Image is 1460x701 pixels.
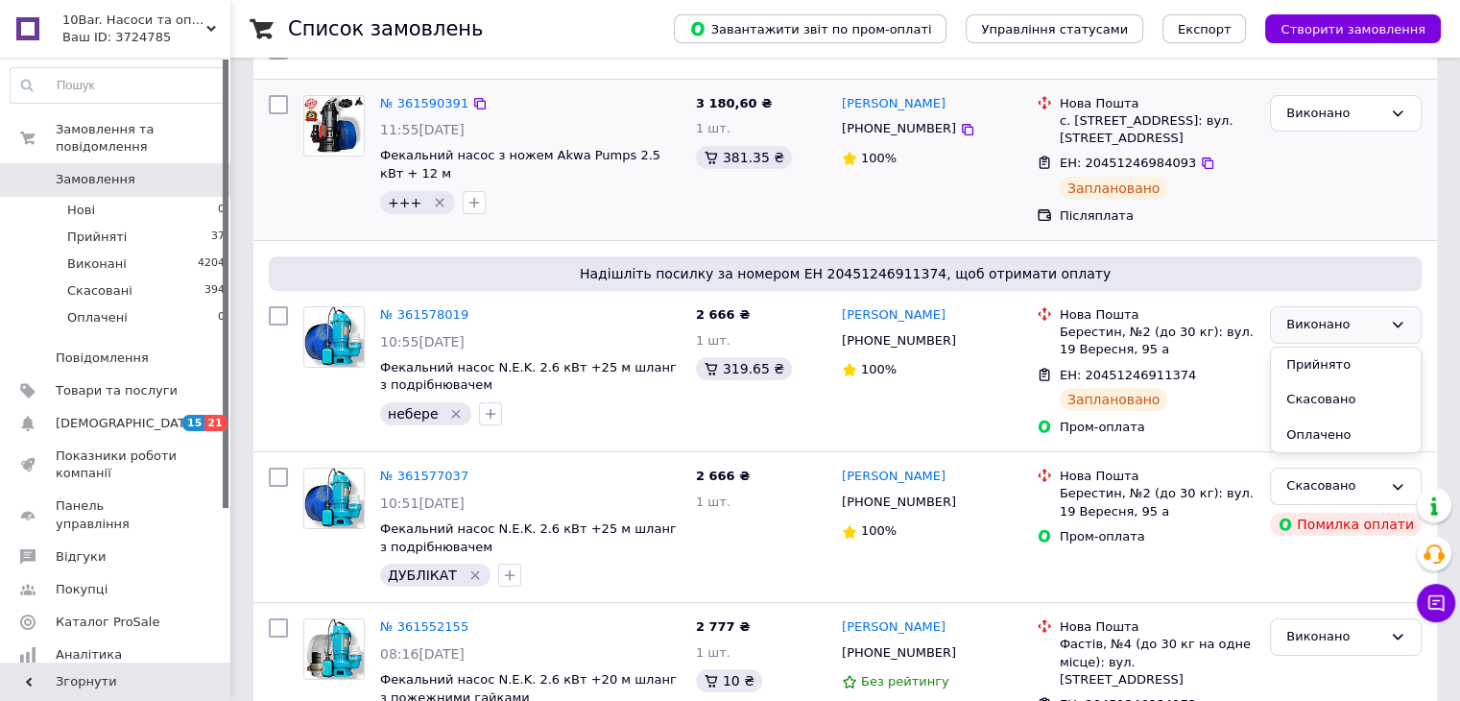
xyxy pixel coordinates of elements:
[696,146,792,169] div: 381.35 ₴
[56,614,159,631] span: Каталог ProSale
[380,307,468,322] a: № 361578019
[380,496,465,511] span: 10:51[DATE]
[288,17,483,40] h1: Список замовлень
[67,255,127,273] span: Виконані
[1286,627,1382,647] div: Виконано
[1271,382,1421,418] li: Скасовано
[1060,177,1168,200] div: Заплановано
[1265,14,1441,43] button: Створити замовлення
[56,497,178,532] span: Панель управління
[56,171,135,188] span: Замовлення
[67,282,132,300] span: Скасовані
[56,646,122,664] span: Аналітика
[1060,468,1255,485] div: Нова Пошта
[56,447,178,482] span: Показники роботи компанії
[838,116,960,141] div: [PHONE_NUMBER]
[1271,348,1421,383] li: Прийнято
[467,568,483,583] svg: Видалити мітку
[432,195,447,210] svg: Видалити мітку
[696,333,730,348] span: 1 шт.
[1246,21,1441,36] a: Створити замовлення
[11,68,226,103] input: Пошук
[304,307,364,367] img: Фото товару
[861,362,897,376] span: 100%
[56,415,198,432] span: [DEMOGRAPHIC_DATA]
[838,490,960,515] div: [PHONE_NUMBER]
[218,309,225,326] span: 0
[696,357,792,380] div: 319.65 ₴
[303,618,365,680] a: Фото товару
[1060,95,1255,112] div: Нова Пошта
[1060,324,1255,358] div: Берестин, №2 (до 30 кг): вул. 19 Вересня, 95 а
[1417,584,1455,622] button: Чат з покупцем
[276,264,1414,283] span: Надішліть посилку за номером ЕН 20451246911374, щоб отримати оплату
[62,12,206,29] span: 10Bar. Насоси та опалення.
[1270,513,1422,536] div: Помилка оплати
[861,523,897,538] span: 100%
[303,95,365,157] a: Фото товару
[380,521,677,554] a: Фекальний насос N.E.K. 2.6 кВт +25 м шланг з подрібнювачем
[696,669,762,692] div: 10 ₴
[842,468,945,486] a: [PERSON_NAME]
[861,151,897,165] span: 100%
[218,202,225,219] span: 0
[182,415,204,431] span: 15
[696,469,750,483] span: 2 666 ₴
[380,122,465,137] span: 11:55[DATE]
[56,350,149,367] span: Повідомлення
[1280,22,1425,36] span: Створити замовлення
[1060,156,1196,170] span: ЕН: 20451246984093
[304,96,364,156] img: Фото товару
[56,121,230,156] span: Замовлення та повідомлення
[1060,112,1255,147] div: с. [STREET_ADDRESS]: вул. [STREET_ADDRESS]
[689,20,931,37] span: Завантажити звіт по пром-оплаті
[380,96,468,110] a: № 361590391
[380,334,465,350] span: 10:55[DATE]
[674,14,946,43] button: Завантажити звіт по пром-оплаті
[304,619,364,679] img: Фото товару
[696,619,750,634] span: 2 777 ₴
[1060,618,1255,636] div: Нова Пошта
[696,495,730,509] span: 1 шт.
[304,469,364,528] img: Фото товару
[388,406,439,422] span: небере
[204,415,227,431] span: 21
[966,14,1143,43] button: Управління статусами
[1286,476,1382,496] div: Скасовано
[842,306,945,325] a: [PERSON_NAME]
[388,568,457,583] span: ДУБЛІКАТ
[56,548,106,566] span: Відгуки
[981,22,1128,36] span: Управління статусами
[67,229,127,246] span: Прийняті
[56,581,108,598] span: Покупці
[1060,368,1196,382] span: ЕН: 20451246911374
[67,309,128,326] span: Оплачені
[1162,14,1247,43] button: Експорт
[380,646,465,662] span: 08:16[DATE]
[198,255,225,273] span: 4204
[1060,388,1168,411] div: Заплановано
[388,195,421,210] span: +++
[303,306,365,368] a: Фото товару
[56,382,178,399] span: Товари та послуги
[62,29,230,46] div: Ваш ID: 3724785
[380,469,468,483] a: № 361577037
[380,360,677,393] a: Фекальний насос N.E.K. 2.6 кВт +25 м шланг з подрібнювачем
[67,202,95,219] span: Нові
[1060,419,1255,436] div: Пром-оплата
[380,148,660,181] a: Фекальний насос з ножем Akwa Pumps 2.5 кВт + 12 м
[1060,636,1255,689] div: Фастів, №4 (до 30 кг на одне місце): вул. [STREET_ADDRESS]
[842,95,945,113] a: [PERSON_NAME]
[1286,104,1382,124] div: Виконано
[838,328,960,353] div: [PHONE_NUMBER]
[1060,528,1255,545] div: Пром-оплата
[1271,418,1421,453] li: Оплачено
[842,618,945,637] a: [PERSON_NAME]
[303,468,365,529] a: Фото товару
[861,674,949,689] span: Без рейтингу
[448,406,464,422] svg: Видалити мітку
[1060,207,1255,225] div: Післяплата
